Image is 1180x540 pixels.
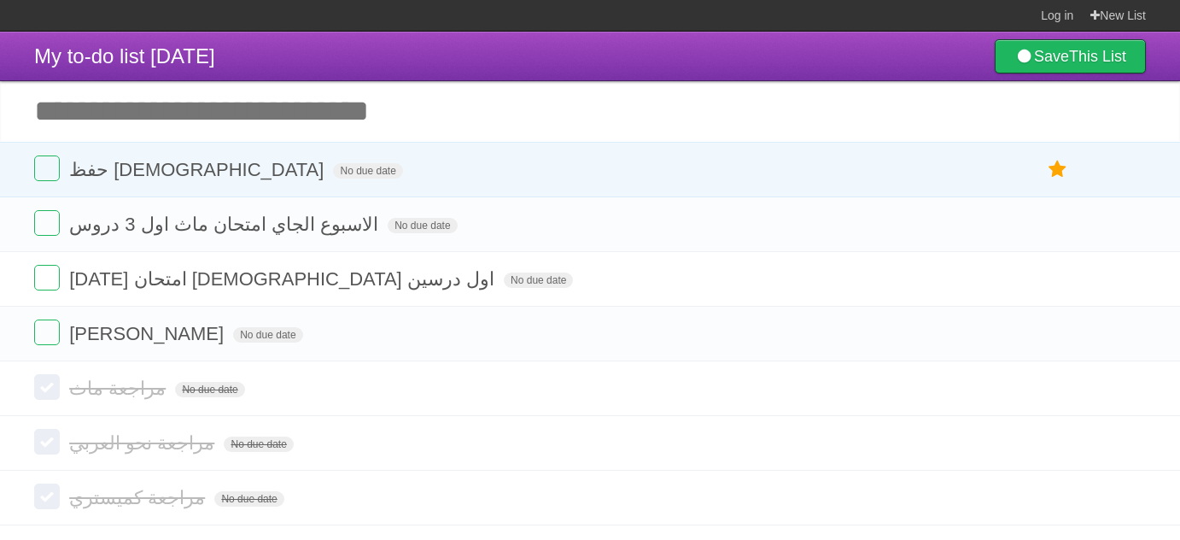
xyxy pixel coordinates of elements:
label: Done [34,374,60,400]
span: No due date [175,382,244,397]
label: Done [34,320,60,345]
b: This List [1069,48,1126,65]
span: مراجعة ماث [69,378,170,399]
span: مراجعة نحو العربي [69,432,219,454]
label: Done [34,210,60,236]
label: Done [34,484,60,509]
span: الاسبوع الجاي امتحان ماث اول 3 دروس [69,214,383,235]
label: Star task [1042,156,1074,184]
a: SaveThis List [995,39,1146,73]
span: مراجعة كميستري [69,487,209,508]
span: حفظ [DEMOGRAPHIC_DATA] [69,159,328,180]
span: No due date [333,163,402,179]
label: Done [34,265,60,291]
span: [PERSON_NAME] [69,323,228,344]
span: No due date [224,437,293,452]
span: [DATE] امتحان [DEMOGRAPHIC_DATA] اول درسين [69,268,499,290]
span: No due date [388,218,457,233]
label: Done [34,156,60,181]
span: No due date [233,327,302,343]
label: Done [34,429,60,455]
span: No due date [504,273,573,288]
span: My to-do list [DATE] [34,44,215,67]
span: No due date [214,491,283,507]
